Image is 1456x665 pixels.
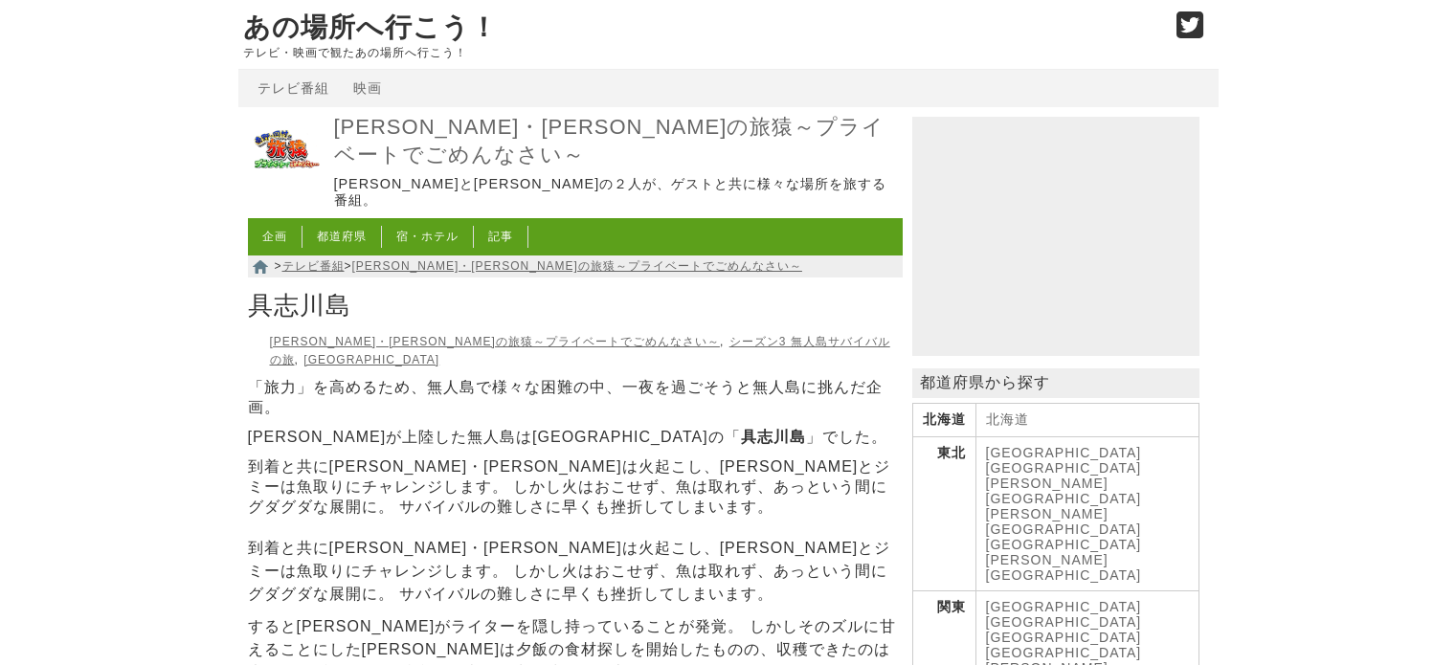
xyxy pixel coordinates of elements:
p: 「旅力」を高めるため、無人島で様々な困難の中、一夜を過ごそうと無人島に挑んだ企画。 [248,378,903,418]
a: [GEOGRAPHIC_DATA] [986,537,1142,552]
a: [GEOGRAPHIC_DATA] [303,353,439,366]
a: 都道府県 [317,230,367,243]
a: [PERSON_NAME][GEOGRAPHIC_DATA] [986,506,1142,537]
a: [PERSON_NAME][GEOGRAPHIC_DATA] [986,476,1142,506]
a: 記事 [488,230,513,243]
a: 北海道 [986,411,1029,427]
a: シーズン3 無人島サバイバルの旅 [270,335,890,366]
a: 宿・ホテル [396,230,459,243]
strong: 具志川島 [741,429,806,445]
img: 東野・岡村の旅猿～プライベートでごめんなさい～ [248,112,325,188]
a: [GEOGRAPHIC_DATA] [986,445,1142,460]
a: [GEOGRAPHIC_DATA] [986,614,1142,630]
p: 到着と共に[PERSON_NAME]・[PERSON_NAME]は火起こし、[PERSON_NAME]とジミーは魚取りにチャレンジします。 しかし火はおこせず、魚は取れず、あっという間にグダグダ... [248,457,903,518]
iframe: Advertisement [912,117,1199,356]
p: 到着と共に[PERSON_NAME]・[PERSON_NAME]は火起こし、[PERSON_NAME]とジミーは魚取りにチャレンジします。 しかし火はおこせず、魚は取れず、あっという間にグダグダ... [248,537,903,606]
a: 東野・岡村の旅猿～プライベートでごめんなさい～ [248,175,325,191]
a: [PERSON_NAME]・[PERSON_NAME]の旅猿～プライベートでごめんなさい～ [352,259,802,273]
nav: > > [248,255,903,277]
a: 映画 [353,80,382,96]
p: テレビ・映画で観たあの場所へ行こう！ [243,46,1156,59]
a: [GEOGRAPHIC_DATA] [986,630,1142,645]
p: [PERSON_NAME]と[PERSON_NAME]の２人が、ゲストと共に様々な場所を旅する番組。 [334,176,898,210]
a: テレビ番組 [282,259,345,273]
th: 東北 [912,437,975,591]
p: [PERSON_NAME]が上陸した無人島は[GEOGRAPHIC_DATA]の「 」でした。 [248,428,903,448]
a: Twitter (@go_thesights) [1176,23,1204,39]
li: , [270,335,890,366]
a: [PERSON_NAME]・[PERSON_NAME]の旅猿～プライベートでごめんなさい～ [334,114,898,168]
h1: 具志川島 [248,285,903,327]
a: [PERSON_NAME]・[PERSON_NAME]の旅猿～プライベートでごめんなさい～ [270,335,720,348]
a: [GEOGRAPHIC_DATA] [986,645,1142,660]
a: [GEOGRAPHIC_DATA] [986,599,1142,614]
a: [PERSON_NAME][GEOGRAPHIC_DATA] [986,552,1142,583]
a: [GEOGRAPHIC_DATA] [986,460,1142,476]
a: あの場所へ行こう！ [243,12,498,42]
p: 都道府県から探す [912,368,1199,398]
th: 北海道 [912,404,975,437]
a: 企画 [262,230,287,243]
li: , [270,335,725,348]
a: テレビ番組 [258,80,329,96]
